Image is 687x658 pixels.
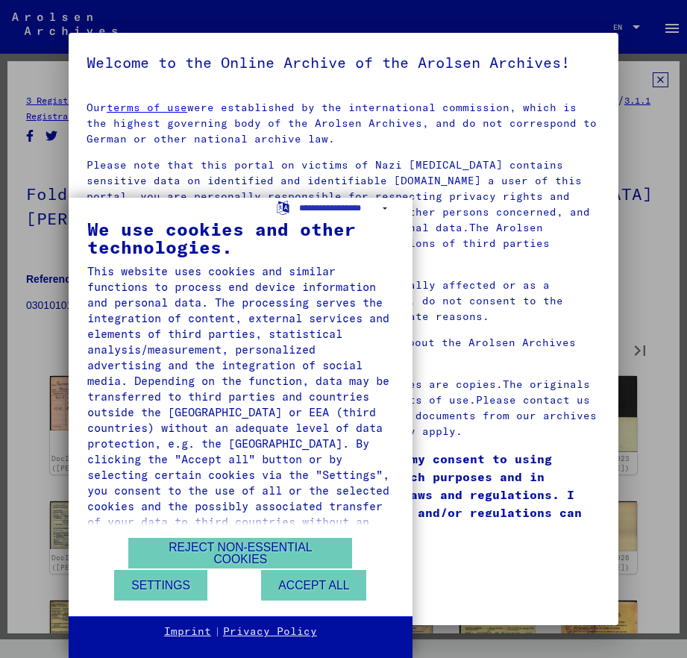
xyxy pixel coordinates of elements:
a: Imprint [164,624,211,639]
button: Reject non-essential cookies [128,538,352,568]
button: Settings [114,570,207,601]
a: Privacy Policy [223,624,317,639]
div: We use cookies and other technologies. [87,220,394,256]
div: This website uses cookies and similar functions to process end device information and personal da... [87,263,394,545]
button: Accept all [261,570,366,601]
